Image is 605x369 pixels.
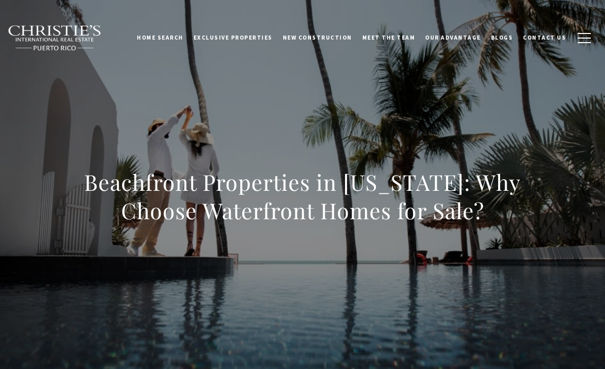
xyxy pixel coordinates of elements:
a: Home Search [132,25,188,50]
span: New Construction [283,34,352,41]
span: Contact Us [523,34,566,41]
a: Meet the Team [357,25,421,50]
h1: Beachfront Properties in [US_STATE]: Why Choose Waterfront Homes for Sale? [79,168,526,225]
a: Our Advantage [420,25,486,50]
span: Exclusive Properties [194,34,273,41]
a: Exclusive Properties [188,25,278,50]
img: Christie's International Real Estate black text logo [8,25,102,51]
span: Blogs [491,34,513,41]
a: New Construction [278,25,357,50]
a: Blogs [486,25,518,50]
span: Our Advantage [425,34,481,41]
